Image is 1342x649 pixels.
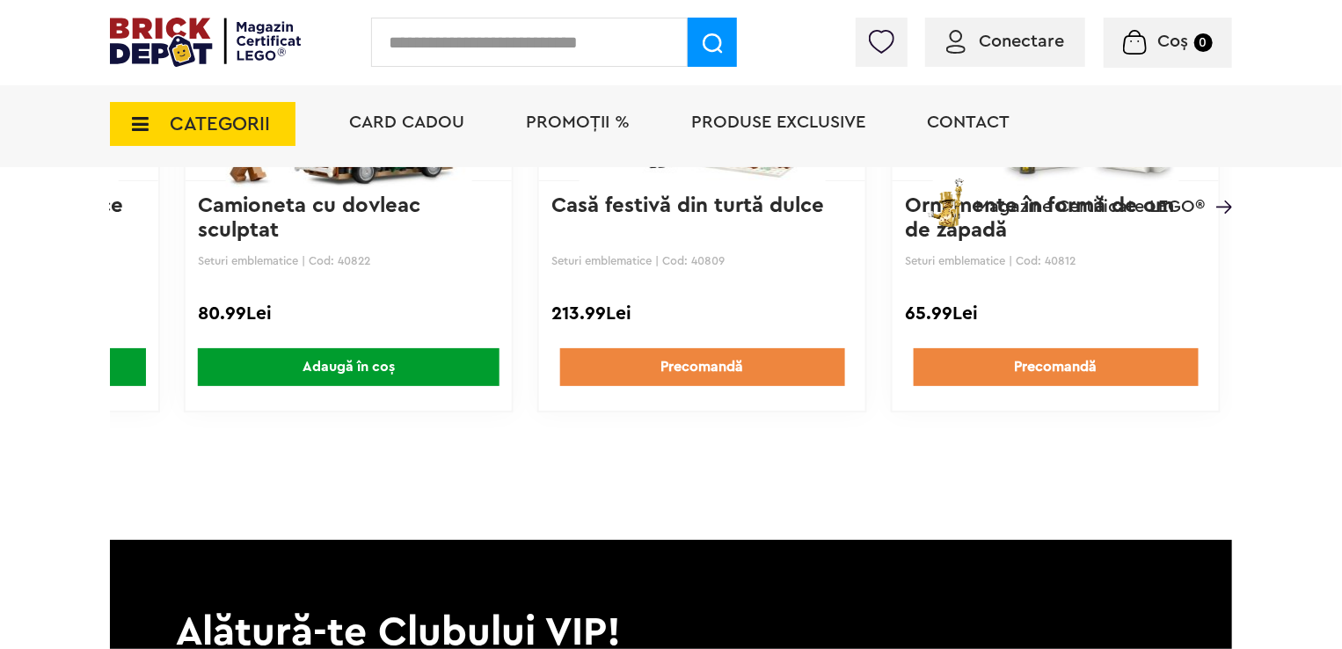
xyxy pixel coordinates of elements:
span: Coș [1158,33,1189,50]
div: 65.99Lei [905,303,1207,325]
div: 80.99Lei [198,303,500,325]
a: Contact [927,113,1010,131]
p: Seturi emblematice | Cod: 40822 [198,254,500,267]
a: Precomandă [914,348,1199,386]
span: Magazine Certificate LEGO® [975,175,1205,215]
p: Seturi emblematice | Cod: 40809 [551,254,853,267]
a: Camioneta cu dovleac sculptat [198,195,427,241]
span: Conectare [979,33,1064,50]
a: Ornamente în formă de om de zăpadă [905,195,1181,241]
small: 0 [1194,33,1213,52]
a: Adaugă în coș [186,348,512,386]
span: CATEGORII [170,114,270,134]
p: Seturi emblematice | Cod: 40812 [905,254,1207,267]
a: Conectare [946,33,1064,50]
a: Precomandă [560,348,845,386]
span: Adaugă în coș [198,348,500,386]
a: Card Cadou [349,113,464,131]
a: Magazine Certificate LEGO® [1205,175,1232,193]
div: 213.99Lei [551,303,853,325]
a: PROMOȚII % [526,113,630,131]
a: Produse exclusive [691,113,865,131]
